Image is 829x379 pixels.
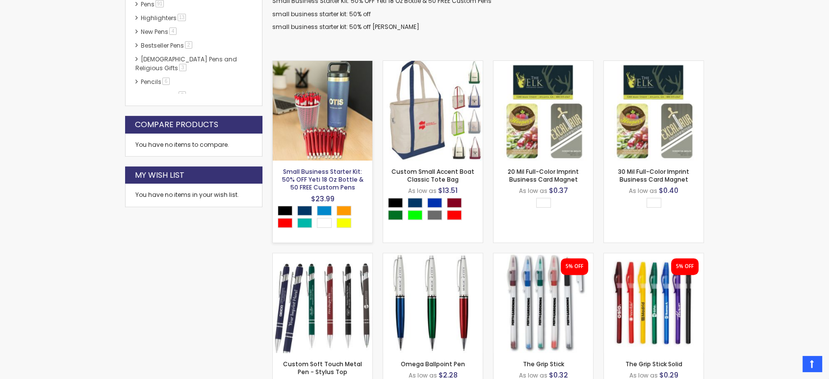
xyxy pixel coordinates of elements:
a: 20 Mil Full-Color Imprint Business Card Magnet [493,60,593,69]
div: Big Wave Blue [317,206,332,216]
a: Custom Small Accent Boat Classic Tote Bag [391,167,474,184]
div: Navy Blue [408,198,422,208]
div: Black [278,206,292,216]
div: You have no items in your wish list. [135,191,252,199]
a: 30 Mil Full-Color Imprint Business Card Magnet [604,60,703,69]
img: The Grip Stick [493,253,593,353]
img: 30 Mil Full-Color Imprint Business Card Magnet [604,61,703,161]
a: Top [803,356,822,372]
strong: Compare Products [135,119,218,130]
a: 30 Mil Full-Color Imprint Business Card Magnet [618,167,689,184]
a: small business starter kit: 50% off [PERSON_NAME] [272,23,419,31]
a: Custom Soft Touch Metal Pen - Stylus Top [283,360,362,376]
a: Bestseller Pens2 [138,41,196,50]
img: Custom Soft Touch Metal Pen - Stylus Top [273,253,372,353]
div: White [317,218,332,228]
a: The Grip Stick Solid [625,360,682,368]
div: White [536,198,551,208]
a: 20 Mil Full-Color Imprint Business Card Magnet [508,167,579,184]
div: Lime Green [408,210,422,220]
div: Select A Color [647,198,666,210]
a: Custom Soft Touch Metal Pen - Stylus Top [273,253,372,261]
div: Navy Blue [297,206,312,216]
div: Green [388,210,403,220]
div: Black [388,198,403,208]
span: 2 [185,41,192,49]
a: hp-featured2 [138,91,189,100]
a: Omega Ballpoint Pen [383,253,483,261]
span: As low as [519,187,547,195]
div: Select A Color [536,198,556,210]
span: 13 [178,14,186,21]
img: Omega Ballpoint Pen [383,253,483,353]
span: 4 [169,27,177,35]
span: As low as [629,187,657,195]
div: White [647,198,661,208]
a: The Grip Stick [493,253,593,261]
div: Red [278,218,292,228]
span: $0.37 [549,186,568,195]
a: New Pens4 [138,27,180,36]
div: 5% OFF [676,263,694,270]
a: The Grip Stick Solid [604,253,703,261]
span: 2 [179,91,186,99]
a: [DEMOGRAPHIC_DATA] Pens and Religious Gifts3 [135,55,237,72]
div: Burgundy [447,198,462,208]
strong: My Wish List [135,170,184,181]
div: 5% OFF [566,263,583,270]
a: Small Business Starter Kit: 50% OFF Yeti 18 Oz Bottle & 50 FREE Custom Pens [273,60,372,69]
a: The Grip Stick [523,360,564,368]
img: Custom Small Accent Boat Classic Tote Bag [383,61,483,161]
a: Pencils6 [138,78,173,86]
img: Small Business Starter Kit: 50% OFF Yeti 18 Oz Bottle & 50 FREE Custom Pens [273,61,372,161]
span: 3 [179,64,186,71]
div: Select A Color [278,206,372,230]
div: Orange [337,206,351,216]
div: Select A Color [388,198,483,222]
div: Blue [427,198,442,208]
div: Yellow [337,218,351,228]
span: As low as [408,187,437,195]
a: Highlighters13 [138,14,189,22]
a: Omega Ballpoint Pen [401,360,465,368]
span: $0.40 [659,186,678,195]
a: Custom Small Accent Boat Classic Tote Bag [383,60,483,69]
div: Grey [427,210,442,220]
a: small business starter kit: 50% off [272,10,371,18]
img: 20 Mil Full-Color Imprint Business Card Magnet [493,61,593,161]
div: Red [447,210,462,220]
span: $23.99 [311,194,335,204]
div: You have no items to compare. [125,134,262,157]
a: Small Business Starter Kit: 50% OFF Yeti 18 Oz Bottle & 50 FREE Custom Pens [282,167,363,191]
div: Teal [297,218,312,228]
span: $13.51 [438,186,458,195]
span: 6 [162,78,170,85]
img: The Grip Stick Solid [604,253,703,353]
